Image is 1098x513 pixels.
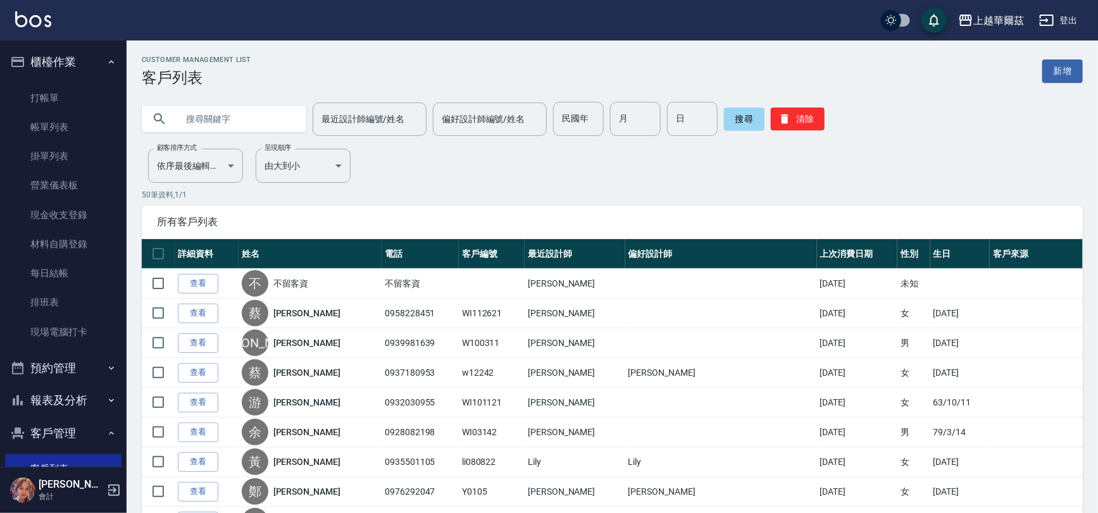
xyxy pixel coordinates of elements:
[142,189,1083,201] p: 50 筆資料, 1 / 1
[382,358,459,388] td: 0937180953
[273,307,340,319] a: [PERSON_NAME]
[625,447,817,477] td: Lily
[242,448,268,475] div: 黃
[459,417,525,447] td: WI03142
[5,201,122,230] a: 現金收支登錄
[525,299,625,328] td: [PERSON_NAME]
[242,330,268,356] div: [PERSON_NAME]
[5,352,122,385] button: 預約管理
[625,358,817,388] td: [PERSON_NAME]
[382,269,459,299] td: 不留客資
[1034,9,1083,32] button: 登出
[382,239,459,269] th: 電話
[897,358,930,388] td: 女
[382,477,459,507] td: 0976292047
[10,478,35,503] img: Person
[256,149,351,183] div: 由大到小
[5,46,122,78] button: 櫃檯作業
[459,299,525,328] td: WI112621
[39,478,103,491] h5: [PERSON_NAME]
[142,56,251,64] h2: Customer Management List
[817,417,898,447] td: [DATE]
[817,388,898,417] td: [DATE]
[817,328,898,358] td: [DATE]
[273,337,340,349] a: [PERSON_NAME]
[273,426,340,438] a: [PERSON_NAME]
[273,396,340,409] a: [PERSON_NAME]
[525,269,625,299] td: [PERSON_NAME]
[273,366,340,379] a: [PERSON_NAME]
[897,299,930,328] td: 女
[930,358,990,388] td: [DATE]
[273,455,340,468] a: [PERSON_NAME]
[15,11,51,27] img: Logo
[265,143,291,152] label: 呈現順序
[930,239,990,269] th: 生日
[242,359,268,386] div: 蔡
[771,108,825,130] button: 清除
[930,417,990,447] td: 79/3/14
[625,239,817,269] th: 偏好設計師
[817,358,898,388] td: [DATE]
[157,143,197,152] label: 顧客排序方式
[178,423,218,442] a: 查看
[525,477,625,507] td: [PERSON_NAME]
[5,454,122,483] a: 客戶列表
[817,269,898,299] td: [DATE]
[921,8,947,33] button: save
[817,299,898,328] td: [DATE]
[242,478,268,505] div: 鄭
[382,299,459,328] td: 0958228451
[973,13,1024,28] div: 上越華爾茲
[930,299,990,328] td: [DATE]
[930,388,990,417] td: 63/10/11
[177,102,296,136] input: 搜尋關鍵字
[5,83,122,113] a: 打帳單
[897,477,930,507] td: 女
[459,447,525,477] td: li080822
[724,108,764,130] button: 搜尋
[930,328,990,358] td: [DATE]
[178,304,218,323] a: 查看
[5,142,122,171] a: 掛單列表
[525,358,625,388] td: [PERSON_NAME]
[273,485,340,498] a: [PERSON_NAME]
[382,417,459,447] td: 0928082198
[178,333,218,353] a: 查看
[817,477,898,507] td: [DATE]
[625,477,817,507] td: [PERSON_NAME]
[459,477,525,507] td: Y0105
[5,113,122,142] a: 帳單列表
[242,389,268,416] div: 游
[382,447,459,477] td: 0935501105
[953,8,1029,34] button: 上越華爾茲
[459,328,525,358] td: W100311
[142,69,251,87] h3: 客戶列表
[157,216,1068,228] span: 所有客戶列表
[39,491,103,502] p: 會計
[239,239,382,269] th: 姓名
[897,269,930,299] td: 未知
[273,277,309,290] a: 不留客資
[5,288,122,317] a: 排班表
[148,149,243,183] div: 依序最後編輯時間
[930,477,990,507] td: [DATE]
[178,363,218,383] a: 查看
[459,239,525,269] th: 客戶編號
[817,447,898,477] td: [DATE]
[897,239,930,269] th: 性別
[525,417,625,447] td: [PERSON_NAME]
[459,388,525,417] td: WI101121
[990,239,1083,269] th: 客戶來源
[897,447,930,477] td: 女
[525,328,625,358] td: [PERSON_NAME]
[5,230,122,259] a: 材料自購登錄
[242,300,268,326] div: 蔡
[178,393,218,412] a: 查看
[382,328,459,358] td: 0939981639
[897,328,930,358] td: 男
[817,239,898,269] th: 上次消費日期
[525,388,625,417] td: [PERSON_NAME]
[930,447,990,477] td: [DATE]
[178,274,218,294] a: 查看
